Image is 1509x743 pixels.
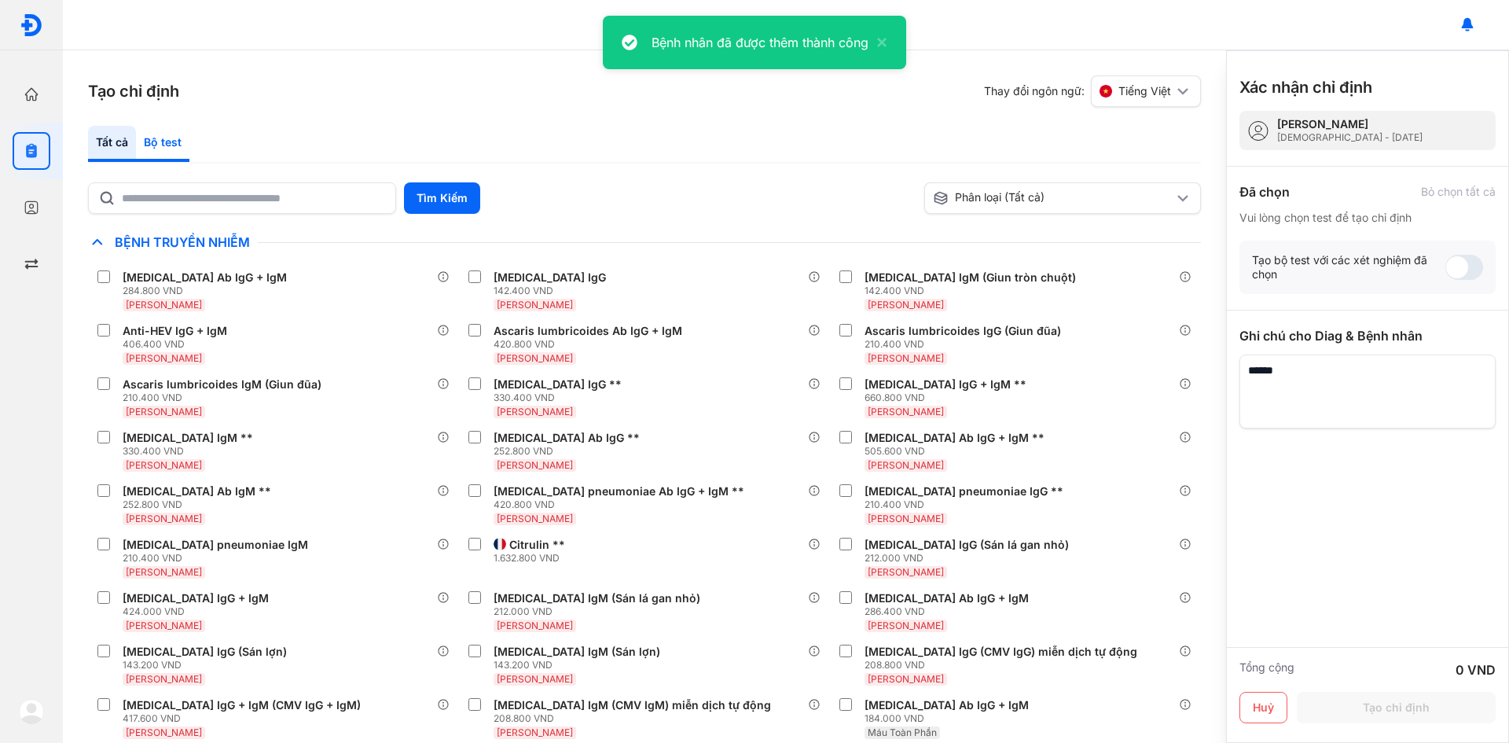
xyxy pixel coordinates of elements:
[865,605,1035,618] div: 286.400 VND
[868,459,944,471] span: [PERSON_NAME]
[494,392,628,404] div: 330.400 VND
[1252,253,1445,281] div: Tạo bộ test với các xét nghiệm đã chọn
[123,338,233,351] div: 406.400 VND
[1277,117,1423,131] div: [PERSON_NAME]
[497,620,573,631] span: [PERSON_NAME]
[865,377,1026,392] div: [MEDICAL_DATA] IgG + IgM **
[494,605,707,618] div: 212.000 VND
[123,712,367,725] div: 417.600 VND
[123,698,361,712] div: [MEDICAL_DATA] IgG + IgM (CMV IgG + IgM)
[494,324,682,338] div: Ascaris lumbricoides Ab IgG + IgM
[126,352,202,364] span: [PERSON_NAME]
[865,659,1144,671] div: 208.800 VND
[1456,660,1496,679] div: 0 VND
[497,513,573,524] span: [PERSON_NAME]
[497,726,573,738] span: [PERSON_NAME]
[494,591,700,605] div: [MEDICAL_DATA] IgM (Sán lá gan nhỏ)
[123,605,275,618] div: 424.000 VND
[494,484,744,498] div: [MEDICAL_DATA] pneumoniae Ab IgG + IgM **
[497,459,573,471] span: [PERSON_NAME]
[868,726,937,738] span: Máu Toàn Phần
[123,591,269,605] div: [MEDICAL_DATA] IgG + IgM
[19,699,44,724] img: logo
[865,484,1063,498] div: [MEDICAL_DATA] pneumoniae IgG **
[865,270,1076,285] div: [MEDICAL_DATA] IgM (Giun tròn chuột)
[865,338,1067,351] div: 210.400 VND
[126,299,202,311] span: [PERSON_NAME]
[494,712,777,725] div: 208.800 VND
[497,299,573,311] span: [PERSON_NAME]
[868,299,944,311] span: [PERSON_NAME]
[494,445,646,458] div: 252.800 VND
[868,673,944,685] span: [PERSON_NAME]
[865,498,1070,511] div: 210.400 VND
[123,285,293,297] div: 284.800 VND
[126,726,202,738] span: [PERSON_NAME]
[865,645,1137,659] div: [MEDICAL_DATA] IgG (CMV IgG) miễn dịch tự động
[88,80,179,102] h3: Tạo chỉ định
[107,234,258,250] span: Bệnh Truyền Nhiễm
[123,645,287,659] div: [MEDICAL_DATA] IgG (Sán lợn)
[123,538,308,552] div: [MEDICAL_DATA] pneumoniae IgM
[126,513,202,524] span: [PERSON_NAME]
[126,620,202,631] span: [PERSON_NAME]
[123,377,321,392] div: Ascaris lumbricoides IgM (Giun đũa)
[868,352,944,364] span: [PERSON_NAME]
[494,645,660,659] div: [MEDICAL_DATA] IgM (Sán lợn)
[88,126,136,162] div: Tất cả
[868,33,887,52] button: close
[865,712,1035,725] div: 184.000 VND
[1277,131,1423,144] div: [DEMOGRAPHIC_DATA] - [DATE]
[1239,326,1496,345] div: Ghi chú cho Diag & Bệnh nhân
[984,75,1201,107] div: Thay đổi ngôn ngữ:
[497,352,573,364] span: [PERSON_NAME]
[868,406,944,417] span: [PERSON_NAME]
[868,513,944,524] span: [PERSON_NAME]
[652,33,868,52] div: Bệnh nhân đã được thêm thành công
[1239,211,1496,225] div: Vui lòng chọn test để tạo chỉ định
[494,431,640,445] div: [MEDICAL_DATA] Ab IgG **
[123,552,314,565] div: 210.400 VND
[494,270,606,285] div: [MEDICAL_DATA] IgG
[126,459,202,471] span: [PERSON_NAME]
[494,659,666,671] div: 143.200 VND
[123,484,271,498] div: [MEDICAL_DATA] Ab IgM **
[865,698,1029,712] div: [MEDICAL_DATA] Ab IgG + IgM
[933,190,1173,206] div: Phân loại (Tất cả)
[1297,692,1496,723] button: Tạo chỉ định
[404,182,480,214] button: Tìm Kiếm
[1239,692,1287,723] button: Huỷ
[497,406,573,417] span: [PERSON_NAME]
[20,13,43,37] img: logo
[123,270,287,285] div: [MEDICAL_DATA] Ab IgG + IgM
[509,538,565,552] div: Citrulin **
[865,445,1051,458] div: 505.600 VND
[868,566,944,578] span: [PERSON_NAME]
[126,566,202,578] span: [PERSON_NAME]
[123,324,227,338] div: Anti-HEV IgG + IgM
[123,659,293,671] div: 143.200 VND
[1421,185,1496,199] div: Bỏ chọn tất cả
[494,285,612,297] div: 142.400 VND
[865,431,1045,445] div: [MEDICAL_DATA] Ab IgG + IgM **
[497,673,573,685] span: [PERSON_NAME]
[494,377,622,392] div: [MEDICAL_DATA] IgG **
[865,285,1082,297] div: 142.400 VND
[123,445,259,458] div: 330.400 VND
[123,498,277,511] div: 252.800 VND
[865,538,1069,552] div: [MEDICAL_DATA] IgG (Sán lá gan nhỏ)
[136,126,189,162] div: Bộ test
[494,338,688,351] div: 420.800 VND
[494,552,571,565] div: 1.632.800 VND
[126,406,202,417] span: [PERSON_NAME]
[865,552,1075,565] div: 212.000 VND
[494,498,751,511] div: 420.800 VND
[1239,182,1290,201] div: Đã chọn
[126,673,202,685] span: [PERSON_NAME]
[865,324,1061,338] div: Ascaris lumbricoides IgG (Giun đũa)
[494,698,771,712] div: [MEDICAL_DATA] IgM (CMV IgM) miễn dịch tự động
[865,392,1033,404] div: 660.800 VND
[123,431,253,445] div: [MEDICAL_DATA] IgM **
[1239,76,1372,98] h3: Xác nhận chỉ định
[868,620,944,631] span: [PERSON_NAME]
